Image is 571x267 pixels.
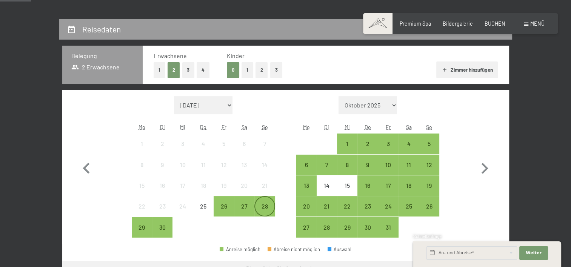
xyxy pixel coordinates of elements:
button: 4 [197,62,209,78]
div: Wed Oct 08 2025 [337,155,357,175]
div: Anreise möglich [337,196,357,216]
div: 3 [173,141,192,160]
div: 20 [297,203,316,222]
div: 17 [379,183,397,201]
button: 2 [255,62,268,78]
div: Mon Sep 29 2025 [132,217,152,237]
button: 0 [227,62,239,78]
h3: Belegung [71,52,134,60]
div: Tue Sep 23 2025 [152,196,172,216]
div: Thu Oct 09 2025 [357,155,378,175]
button: 3 [270,62,283,78]
div: Anreise nicht möglich [193,155,214,175]
div: 11 [194,162,213,181]
div: Anreise nicht möglich [132,196,152,216]
div: Anreise möglich [214,196,234,216]
div: Anreise nicht möglich [317,175,337,196]
div: Anreise möglich [296,175,316,196]
div: Anreise nicht möglich [172,196,193,216]
div: 12 [420,162,439,181]
div: Thu Sep 04 2025 [193,133,214,154]
div: 26 [420,203,439,222]
div: 5 [420,141,439,160]
div: Sun Sep 14 2025 [254,155,275,175]
button: Vorheriger Monat [75,96,97,238]
div: Sun Oct 19 2025 [419,175,439,196]
div: Fri Sep 12 2025 [214,155,234,175]
div: 19 [420,183,439,201]
div: 15 [132,183,151,201]
div: Anreise möglich [419,133,439,154]
div: 27 [235,203,254,222]
div: 26 [214,203,233,222]
div: Anreise möglich [419,155,439,175]
div: 2 [153,141,172,160]
div: 6 [235,141,254,160]
div: Fri Sep 05 2025 [214,133,234,154]
div: Anreise nicht möglich [152,196,172,216]
div: Anreise nicht möglich [254,175,275,196]
div: Anreise möglich [378,196,398,216]
div: 23 [153,203,172,222]
div: 29 [338,224,357,243]
div: 10 [379,162,397,181]
div: 1 [132,141,151,160]
div: Anreise nicht möglich [172,175,193,196]
div: 7 [255,141,274,160]
div: Sun Oct 12 2025 [419,155,439,175]
a: BUCHEN [485,20,505,27]
div: Thu Sep 18 2025 [193,175,214,196]
abbr: Sonntag [426,124,432,130]
div: Sun Sep 07 2025 [254,133,275,154]
abbr: Freitag [386,124,391,130]
div: Wed Oct 22 2025 [337,196,357,216]
div: 12 [214,162,233,181]
abbr: Samstag [406,124,411,130]
div: 14 [255,162,274,181]
div: 30 [358,224,377,243]
button: 3 [182,62,195,78]
a: Bildergalerie [443,20,473,27]
div: Anreise nicht möglich [132,133,152,154]
div: 25 [194,203,213,222]
div: Wed Sep 10 2025 [172,155,193,175]
div: Anreise möglich [378,217,398,237]
div: Tue Oct 14 2025 [317,175,337,196]
div: Anreise möglich [337,217,357,237]
div: 8 [132,162,151,181]
div: Anreise möglich [419,175,439,196]
h2: Reisedaten [82,25,121,34]
span: Erwachsene [154,52,187,59]
div: Tue Sep 09 2025 [152,155,172,175]
div: 16 [153,183,172,201]
div: Abreise nicht möglich [268,247,320,252]
span: Kinder [227,52,245,59]
div: 21 [317,203,336,222]
div: Anreise nicht möglich [152,133,172,154]
div: Sat Oct 25 2025 [399,196,419,216]
div: Fri Sep 19 2025 [214,175,234,196]
div: Anreise möglich [337,133,357,154]
div: Mon Oct 27 2025 [296,217,316,237]
div: 24 [173,203,192,222]
div: Anreise nicht möglich [214,175,234,196]
div: Sat Sep 20 2025 [234,175,254,196]
div: Anreise nicht möglich [193,175,214,196]
div: Thu Oct 02 2025 [357,133,378,154]
div: Sat Oct 11 2025 [399,155,419,175]
div: Anreise möglich [317,217,337,237]
div: 9 [153,162,172,181]
abbr: Mittwoch [345,124,350,130]
span: Schnellanfrage [413,234,442,239]
div: Anreise möglich [378,133,398,154]
div: 4 [194,141,213,160]
div: Anreise möglich [378,175,398,196]
div: Wed Oct 29 2025 [337,217,357,237]
div: 24 [379,203,397,222]
div: Anreise möglich [399,196,419,216]
div: 10 [173,162,192,181]
button: 1 [154,62,165,78]
button: Weiter [519,246,548,260]
div: Anreise nicht möglich [254,155,275,175]
abbr: Montag [139,124,145,130]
